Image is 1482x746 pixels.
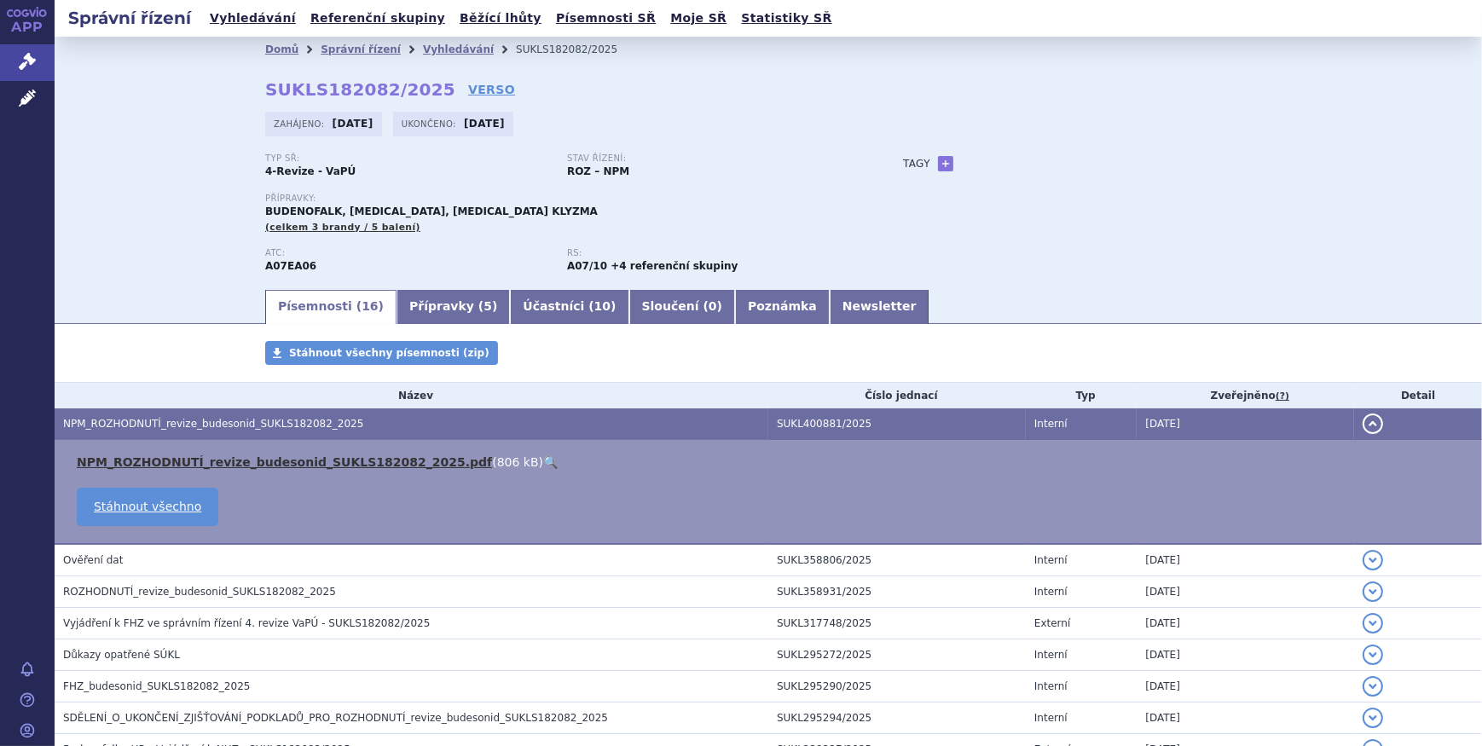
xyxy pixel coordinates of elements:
[768,703,1026,734] td: SUKL295294/2025
[516,37,640,62] li: SUKLS182082/2025
[1354,383,1482,408] th: Detail
[1137,639,1354,671] td: [DATE]
[497,455,539,469] span: 806 kB
[63,617,430,629] span: Vyjádření k FHZ ve správním řízení 4. revize VaPÚ - SUKLS182082/2025
[1034,418,1068,430] span: Interní
[1363,645,1383,665] button: detail
[629,290,735,324] a: Sloučení (0)
[1137,703,1354,734] td: [DATE]
[265,260,316,272] strong: BUDESONID
[63,649,180,661] span: Důkazy opatřené SÚKL
[265,205,598,217] span: BUDENOFALK, [MEDICAL_DATA], [MEDICAL_DATA] KLYZMA
[55,6,205,30] h2: Správní řízení
[1026,383,1137,408] th: Typ
[1034,712,1068,724] span: Interní
[265,222,420,233] span: (celkem 3 brandy / 5 balení)
[1034,617,1070,629] span: Externí
[768,544,1026,576] td: SUKL358806/2025
[265,290,397,324] a: Písemnosti (16)
[735,290,830,324] a: Poznámka
[1363,708,1383,728] button: detail
[265,341,498,365] a: Stáhnout všechny písemnosti (zip)
[1363,676,1383,697] button: detail
[63,418,363,430] span: NPM_ROZHODNUTÍ_revize_budesonid_SUKLS182082_2025
[768,408,1026,440] td: SUKL400881/2025
[567,165,629,177] strong: ROZ – NPM
[265,194,869,204] p: Přípravky:
[55,383,768,408] th: Název
[362,299,378,313] span: 16
[1137,408,1354,440] td: [DATE]
[768,608,1026,639] td: SUKL317748/2025
[768,383,1026,408] th: Číslo jednací
[830,290,929,324] a: Newsletter
[397,290,510,324] a: Přípravky (5)
[333,118,373,130] strong: [DATE]
[768,639,1026,671] td: SUKL295272/2025
[1137,383,1354,408] th: Zveřejněno
[63,680,250,692] span: FHZ_budesonid_SUKLS182082_2025
[265,43,298,55] a: Domů
[567,260,607,272] strong: budesonid pro terapii ulcerózní kolitidy
[1363,613,1383,633] button: detail
[274,117,327,130] span: Zahájeno:
[77,455,492,469] a: NPM_ROZHODNUTÍ_revize_budesonid_SUKLS182082_2025.pdf
[551,7,661,30] a: Písemnosti SŘ
[265,153,550,164] p: Typ SŘ:
[423,43,494,55] a: Vyhledávání
[63,554,123,566] span: Ověření dat
[510,290,628,324] a: Účastníci (10)
[665,7,732,30] a: Moje SŘ
[63,586,336,598] span: ROZHODNUTÍ_revize_budesonid_SUKLS182082_2025
[1034,680,1068,692] span: Interní
[903,153,930,174] h3: Tagy
[1034,554,1068,566] span: Interní
[464,118,505,130] strong: [DATE]
[305,7,450,30] a: Referenční skupiny
[402,117,460,130] span: Ukončeno:
[483,299,492,313] span: 5
[1276,390,1289,402] abbr: (?)
[454,7,547,30] a: Běžící lhůty
[1137,576,1354,608] td: [DATE]
[289,347,489,359] span: Stáhnout všechny písemnosti (zip)
[611,260,738,272] strong: +4 referenční skupiny
[265,79,455,100] strong: SUKLS182082/2025
[938,156,953,171] a: +
[205,7,301,30] a: Vyhledávání
[768,671,1026,703] td: SUKL295290/2025
[468,81,515,98] a: VERSO
[321,43,401,55] a: Správní řízení
[1137,671,1354,703] td: [DATE]
[567,248,852,258] p: RS:
[77,454,1465,471] li: ( )
[77,488,218,526] a: Stáhnout všechno
[1034,586,1068,598] span: Interní
[1363,413,1383,434] button: detail
[567,153,852,164] p: Stav řízení:
[594,299,611,313] span: 10
[265,165,356,177] strong: 4-Revize - VaPÚ
[63,712,608,724] span: SDĚLENÍ_O_UKONČENÍ_ZJIŠŤOVÁNÍ_PODKLADŮ_PRO_ROZHODNUTÍ_revize_budesonid_SUKLS182082_2025
[709,299,717,313] span: 0
[736,7,837,30] a: Statistiky SŘ
[265,248,550,258] p: ATC:
[1363,550,1383,570] button: detail
[768,576,1026,608] td: SUKL358931/2025
[1363,581,1383,602] button: detail
[1137,544,1354,576] td: [DATE]
[1034,649,1068,661] span: Interní
[543,455,558,469] a: 🔍
[1137,608,1354,639] td: [DATE]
